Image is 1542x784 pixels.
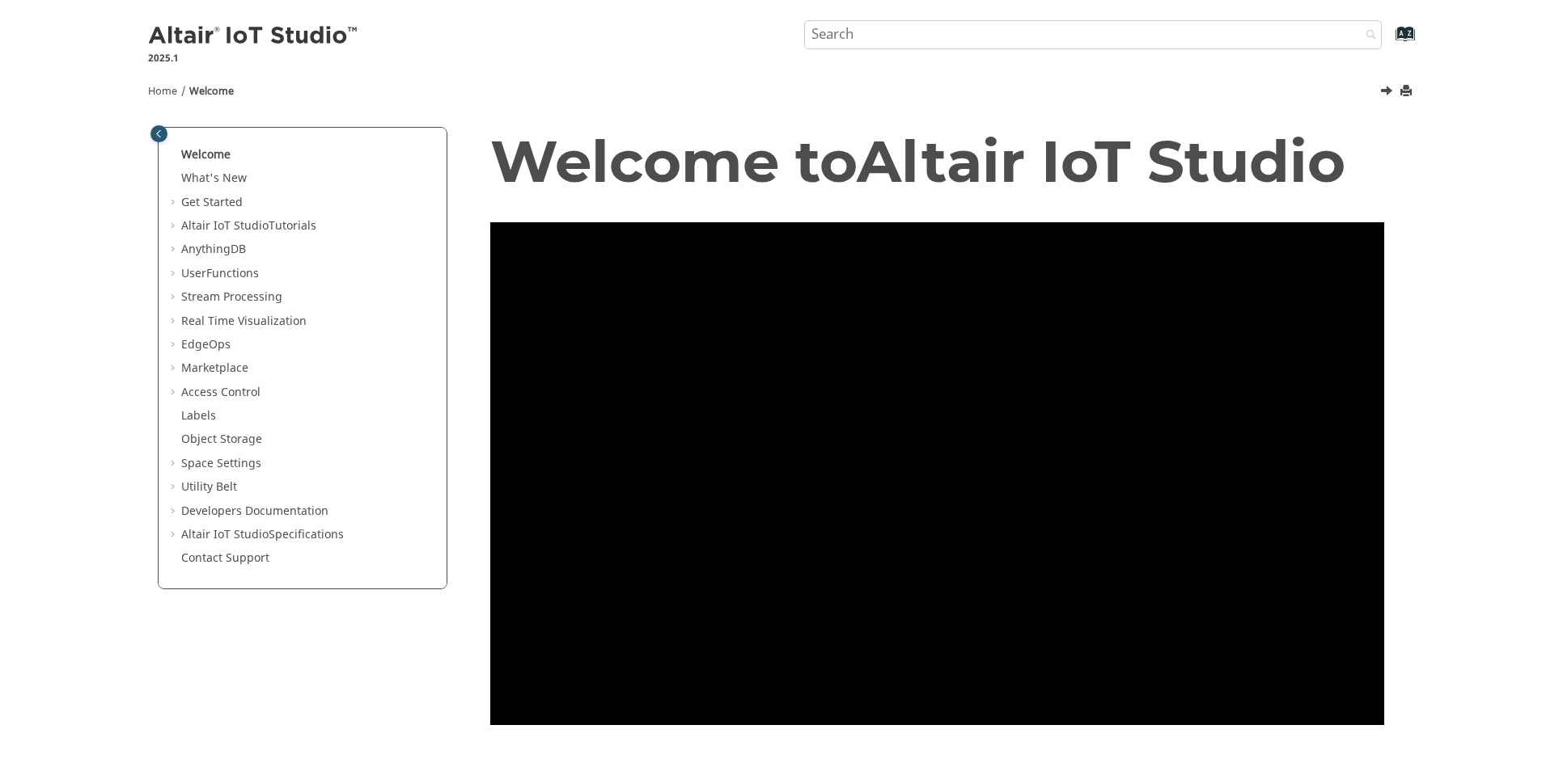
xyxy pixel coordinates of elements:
span: Expand Utility Belt [168,479,181,495]
nav: Tools [124,70,1418,107]
span: Altair IoT Studio [181,217,269,234]
a: UserFunctions [181,265,259,282]
button: Toggle publishing table of content [150,125,167,142]
a: Contact Support [181,550,269,567]
a: Next topic: What's New [1382,83,1395,103]
a: Altair IoT StudioTutorials [181,217,316,234]
span: Expand Space Settings [168,456,181,472]
a: What's New [181,170,247,187]
h1: Welcome to [490,129,1384,193]
a: Home [148,84,177,99]
a: Object Storage [181,431,262,448]
a: Developers Documentation [181,503,328,520]
span: Expand Get Started [168,195,181,211]
span: Functions [206,265,259,282]
a: Welcome [189,84,234,99]
a: Space Settings [181,455,261,472]
a: EdgeOps [181,336,231,353]
a: Real Time Visualization [181,313,307,330]
span: Expand Access Control [168,385,181,401]
a: Go to index terms page [1370,33,1406,50]
a: AnythingDB [181,241,246,258]
button: Search [1345,20,1390,52]
a: Stream Processing [181,289,282,306]
a: Labels [181,407,216,424]
span: Altair IoT Studio [857,125,1345,196]
span: Expand Altair IoT StudioTutorials [168,218,181,234]
a: Welcome [181,146,231,163]
span: Expand Stream Processing [168,289,181,306]
button: Print this page [1401,81,1414,103]
img: Altair IoT Studio [148,23,360,49]
a: Utility Belt [181,478,237,495]
a: Access Control [181,384,261,401]
p: 2025.1 [148,51,360,65]
a: Get Started [181,194,243,211]
span: Expand Altair IoT StudioSpecifications [168,527,181,543]
ul: Table of Contents [168,147,437,567]
a: Marketplace [181,360,248,377]
a: Altair IoT StudioSpecifications [181,526,344,543]
span: Expand Marketplace [168,360,181,377]
span: Expand EdgeOps [168,337,181,353]
span: Expand UserFunctions [168,266,181,282]
span: Expand Developers Documentation [168,504,181,520]
span: Expand Real Time Visualization [168,314,181,330]
span: Expand AnythingDB [168,242,181,258]
input: Search query [804,20,1383,49]
span: Altair IoT Studio [181,526,269,543]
